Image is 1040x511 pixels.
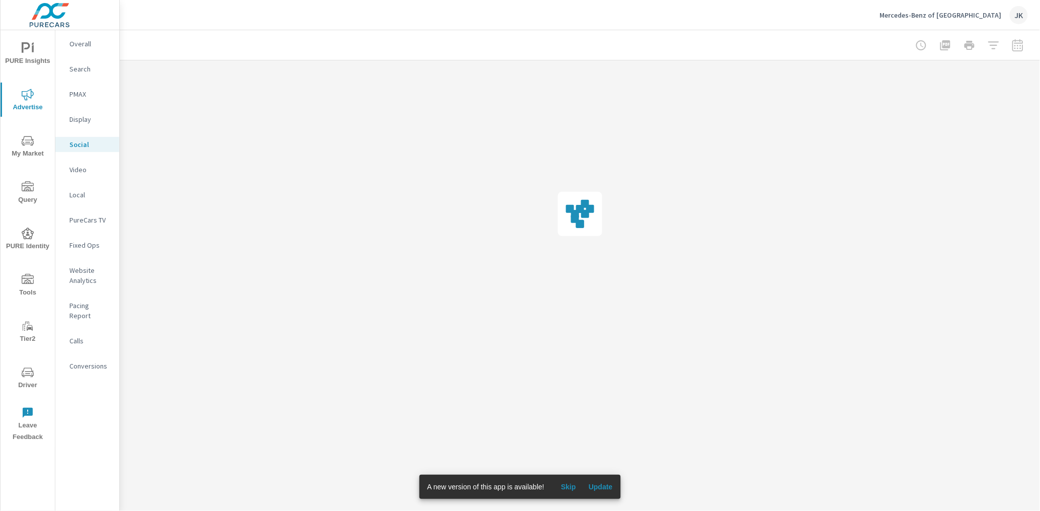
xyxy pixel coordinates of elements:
[69,240,111,250] p: Fixed Ops
[552,479,585,495] button: Skip
[55,162,119,177] div: Video
[55,36,119,51] div: Overall
[69,139,111,150] p: Social
[69,39,111,49] p: Overall
[69,361,111,371] p: Conversions
[55,212,119,228] div: PureCars TV
[4,367,52,391] span: Driver
[427,483,544,491] span: A new version of this app is available!
[69,190,111,200] p: Local
[69,114,111,124] p: Display
[55,87,119,102] div: PMAX
[55,333,119,348] div: Calls
[55,358,119,374] div: Conversions
[589,482,613,491] span: Update
[4,228,52,252] span: PURE Identity
[69,265,111,285] p: Website Analytics
[55,298,119,323] div: Pacing Report
[69,165,111,175] p: Video
[4,181,52,206] span: Query
[69,215,111,225] p: PureCars TV
[69,301,111,321] p: Pacing Report
[1010,6,1028,24] div: JK
[4,89,52,113] span: Advertise
[4,42,52,67] span: PURE Insights
[69,64,111,74] p: Search
[55,137,119,152] div: Social
[4,407,52,443] span: Leave Feedback
[4,320,52,345] span: Tier2
[55,187,119,202] div: Local
[1,30,55,447] div: nav menu
[55,61,119,77] div: Search
[55,263,119,288] div: Website Analytics
[4,274,52,299] span: Tools
[69,336,111,346] p: Calls
[55,238,119,253] div: Fixed Ops
[4,135,52,160] span: My Market
[55,112,119,127] div: Display
[556,482,581,491] span: Skip
[69,89,111,99] p: PMAX
[880,11,1002,20] p: Mercedes-Benz of [GEOGRAPHIC_DATA]
[585,479,617,495] button: Update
